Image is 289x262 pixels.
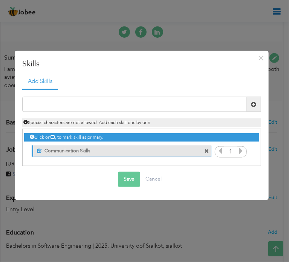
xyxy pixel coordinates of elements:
[22,58,256,69] h3: Skills
[142,172,165,187] button: Cancel
[24,133,260,142] div: Click on , to mark skill as primary.
[118,172,140,187] button: Save
[255,52,267,64] button: Close
[42,146,172,155] label: Communication Skills
[258,51,264,64] span: ×
[22,73,58,90] a: Add Skills
[23,120,152,126] span: Special characters are not allowed. Add each skill one by one.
